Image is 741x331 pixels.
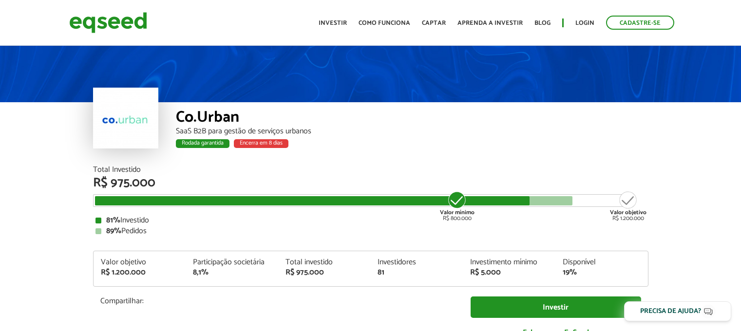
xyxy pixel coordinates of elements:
a: Investir [319,20,347,26]
a: Blog [534,20,551,26]
div: Total investido [285,258,363,266]
div: R$ 975.000 [93,177,648,189]
div: R$ 975.000 [285,269,363,276]
div: R$ 1.200.000 [610,190,646,221]
div: Co.Urban [176,110,648,128]
div: Disponível [563,258,641,266]
div: 19% [563,269,641,276]
a: Como funciona [359,20,410,26]
div: Pedidos [95,227,646,235]
div: Rodada garantida [176,139,229,148]
a: Investir [471,296,641,318]
strong: Valor objetivo [610,208,646,217]
strong: 89% [106,224,121,238]
div: R$ 1.200.000 [101,269,179,276]
div: 8,1% [193,269,271,276]
div: R$ 800.000 [439,190,475,221]
div: Valor objetivo [101,258,179,266]
strong: Valor mínimo [440,208,475,217]
div: 81 [378,269,456,276]
div: R$ 5.000 [470,269,548,276]
div: Encerra em 8 dias [234,139,288,148]
div: Total Investido [93,166,648,174]
div: Investido [95,217,646,224]
a: Aprenda a investir [457,20,523,26]
p: Compartilhar: [100,296,456,306]
div: SaaS B2B para gestão de serviços urbanos [176,128,648,135]
div: Investidores [378,258,456,266]
div: Investimento mínimo [470,258,548,266]
a: Captar [422,20,446,26]
img: EqSeed [69,10,147,36]
a: Cadastre-se [606,16,674,30]
a: Login [575,20,594,26]
div: Participação societária [193,258,271,266]
strong: 81% [106,214,120,227]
